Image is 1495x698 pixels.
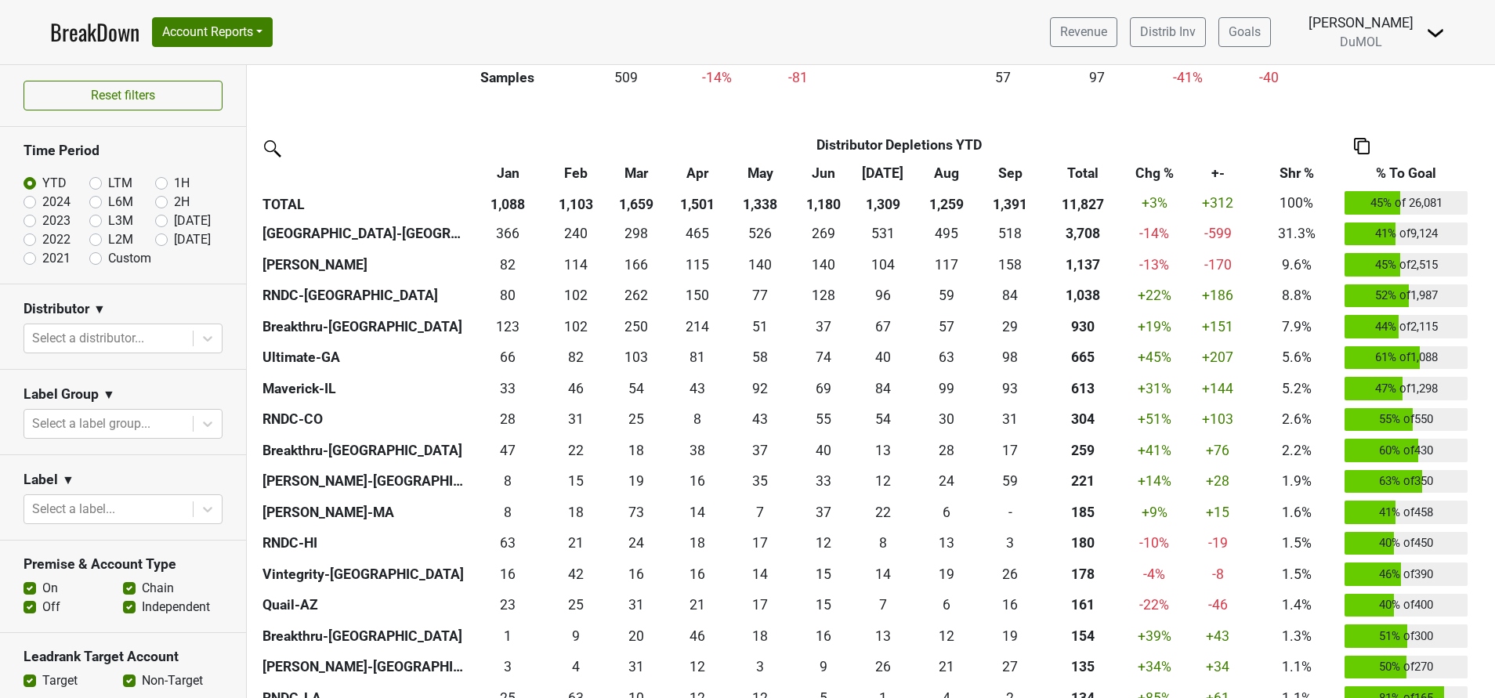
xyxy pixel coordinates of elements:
[668,311,727,342] td: 214.336
[1041,373,1125,404] th: 613.166
[1202,195,1233,211] span: +312
[1426,24,1445,42] img: Dropdown Menu
[1252,435,1341,466] td: 2.2%
[1041,435,1125,466] th: 258.833
[857,255,909,275] div: 104
[610,409,664,429] div: 25
[983,316,1037,337] div: 29
[980,311,1041,342] td: 28.67
[1184,159,1252,187] th: +-: activate to sort column ascending
[761,63,835,92] td: -81
[474,285,542,306] div: 80
[980,187,1041,219] th: 1,391
[259,404,470,436] th: RNDC-CO
[108,174,132,193] label: LTM
[470,249,546,280] td: 81.668
[794,187,853,219] th: 1,180
[857,378,909,399] div: 84
[853,373,913,404] td: 84.167
[610,378,664,399] div: 54
[108,249,151,268] label: Custom
[980,342,1041,374] td: 98.33
[1188,223,1248,244] div: -599
[610,285,664,306] div: 262
[549,440,601,461] div: 22
[546,131,1252,159] th: Distributor Depletions YTD
[610,316,664,337] div: 250
[1252,373,1341,404] td: 5.2%
[474,409,542,429] div: 28
[980,373,1041,404] td: 93.335
[853,187,913,219] th: 1,309
[1050,63,1144,92] td: 97
[606,249,668,280] td: 166.334
[727,373,794,404] td: 92.001
[857,223,909,244] div: 531
[1188,285,1248,306] div: +186
[798,223,849,244] div: 269
[983,255,1037,275] div: 158
[606,497,668,528] td: 73
[983,471,1037,491] div: 59
[259,311,470,342] th: Breakthru-[GEOGRAPHIC_DATA]
[913,466,980,497] td: 23.69
[980,404,1041,436] td: 30.666
[24,386,99,403] h3: Label Group
[610,255,664,275] div: 166
[24,143,223,159] h3: Time Period
[549,255,601,275] div: 114
[610,471,664,491] div: 19
[668,280,727,312] td: 150.167
[259,435,470,466] th: Breakthru-[GEOGRAPHIC_DATA]
[913,435,980,466] td: 28
[671,347,723,367] div: 81
[606,311,668,342] td: 250.334
[917,378,976,399] div: 99
[794,249,853,280] td: 139.834
[853,435,913,466] td: 13
[668,249,727,280] td: 114.666
[436,63,580,92] th: Samples
[549,378,601,399] div: 46
[610,223,664,244] div: 298
[108,193,133,212] label: L6M
[474,471,542,491] div: 8
[853,311,913,342] td: 66.671
[983,347,1037,367] div: 98
[1252,311,1341,342] td: 7.9%
[42,579,58,598] label: On
[668,187,727,219] th: 1,501
[1252,280,1341,312] td: 8.8%
[983,409,1037,429] div: 31
[794,159,853,187] th: Jun: activate to sort column ascending
[798,285,849,306] div: 128
[673,63,761,92] td: -14 %
[62,471,74,490] span: ▼
[917,316,976,337] div: 57
[917,409,976,429] div: 30
[731,471,790,491] div: 35
[1044,471,1122,491] div: 221
[913,249,980,280] td: 117
[546,466,606,497] td: 14.52
[470,373,546,404] td: 33.166
[549,471,601,491] div: 15
[1041,342,1125,374] th: 665.170
[671,378,723,399] div: 43
[474,378,542,399] div: 33
[731,440,790,461] div: 37
[174,212,211,230] label: [DATE]
[1050,17,1117,47] a: Revenue
[259,280,470,312] th: RNDC-[GEOGRAPHIC_DATA]
[794,219,853,250] td: 268.668
[857,409,909,429] div: 54
[1125,219,1184,250] td: -14 %
[1044,347,1122,367] div: 665
[474,223,542,244] div: 366
[671,409,723,429] div: 8
[1252,342,1341,374] td: 5.6%
[1044,378,1122,399] div: 613
[1130,17,1206,47] a: Distrib Inv
[546,404,606,436] td: 30.7
[546,159,606,187] th: Feb: activate to sort column ascending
